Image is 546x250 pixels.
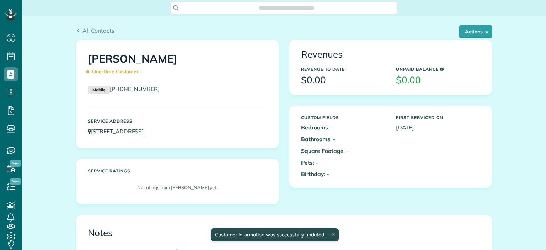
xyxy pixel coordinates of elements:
[396,67,480,71] h5: Unpaid Balance
[301,159,313,166] b: Pets
[88,169,267,173] h5: Service ratings
[82,27,114,34] span: All Contacts
[301,170,385,178] p: : -
[91,184,263,191] p: No ratings from [PERSON_NAME] yet.
[301,147,385,155] p: : -
[301,49,480,60] h3: Revenues
[88,86,110,94] small: Mobile
[301,124,328,131] b: Bedrooms
[396,75,480,85] h3: $0.00
[301,135,330,143] b: Bathrooms
[88,65,142,78] span: One-time Customer
[459,25,492,38] button: Actions
[88,228,480,238] h3: Notes
[266,4,306,11] span: Search ZenMaid…
[396,115,480,120] h5: First Serviced On
[301,159,385,167] p: : -
[301,75,385,85] h3: $0.00
[396,123,480,132] p: [DATE]
[88,128,150,135] a: [STREET_ADDRESS]
[301,67,385,71] h5: Revenue to Date
[10,160,21,167] span: New
[301,147,343,154] b: Square Footage
[301,123,385,132] p: : -
[210,228,338,241] div: Customer information was successfully updated.
[10,178,21,185] span: New
[88,119,267,123] h5: Service Address
[301,170,324,177] b: Birthday
[301,135,385,143] p: : -
[88,53,267,78] h1: [PERSON_NAME]
[88,85,160,92] a: Mobile[PHONE_NUMBER]
[76,26,114,35] a: All Contacts
[301,115,385,120] h5: Custom Fields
